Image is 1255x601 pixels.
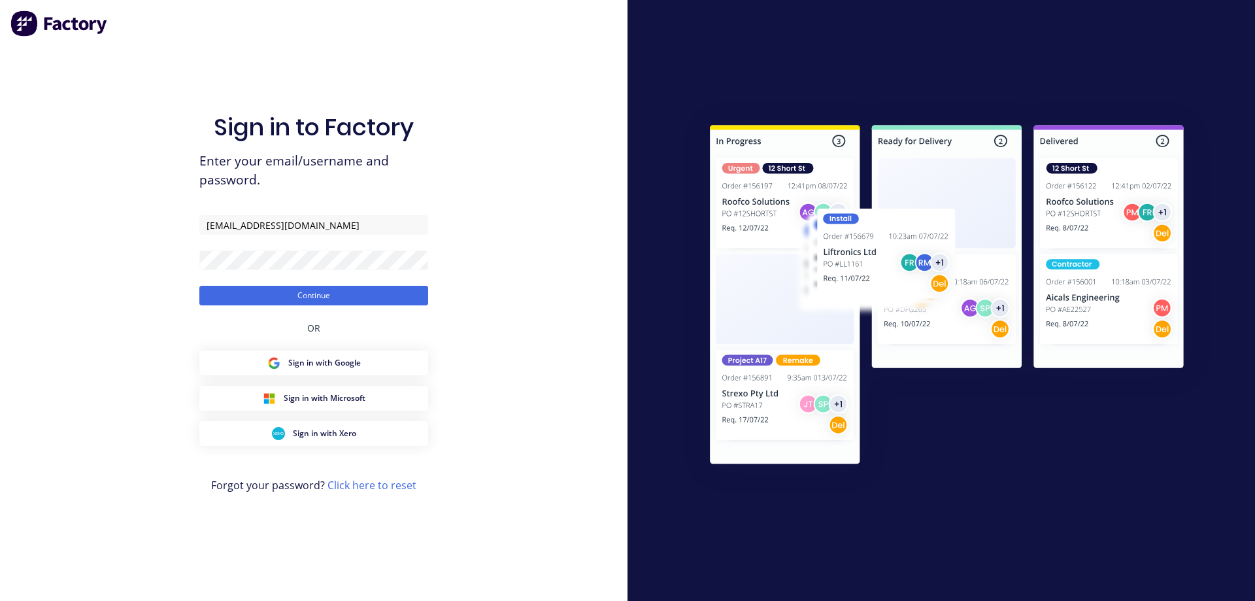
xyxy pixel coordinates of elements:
[199,421,428,446] button: Xero Sign inSign in with Xero
[272,427,285,440] img: Xero Sign in
[199,286,428,305] button: Continue
[211,477,416,493] span: Forgot your password?
[267,356,280,369] img: Google Sign in
[214,113,414,141] h1: Sign in to Factory
[327,478,416,492] a: Click here to reset
[10,10,109,37] img: Factory
[263,392,276,405] img: Microsoft Sign in
[199,386,428,411] button: Microsoft Sign inSign in with Microsoft
[199,351,428,375] button: Google Sign inSign in with Google
[293,428,356,439] span: Sign in with Xero
[307,305,320,351] div: OR
[199,215,428,235] input: Email/Username
[199,152,428,190] span: Enter your email/username and password.
[681,99,1213,495] img: Sign in
[284,392,365,404] span: Sign in with Microsoft
[288,357,361,369] span: Sign in with Google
